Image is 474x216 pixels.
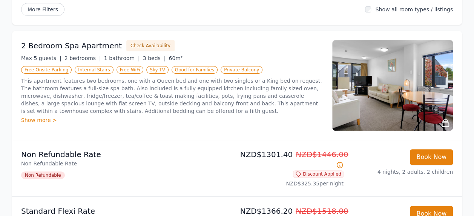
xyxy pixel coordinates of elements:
[293,170,344,178] span: Discount Applied
[169,55,183,61] span: 60m²
[21,66,72,74] span: Free Onsite Parking
[21,55,61,61] span: Max 5 guests |
[376,6,453,12] label: Show all room types / listings
[21,40,122,51] h3: 2 Bedroom Spa Apartment
[75,66,113,74] span: Internal Stairs
[221,66,262,74] span: Private Balcony
[240,149,344,170] p: NZD$1301.40
[296,207,348,216] span: NZD$1518.00
[21,77,323,115] p: This apartment features two bedrooms, one with a Queen bed and one with two singles or a King bed...
[21,160,234,167] p: Non Refundable Rate
[21,171,65,179] span: Non Refundable
[296,150,348,159] span: NZD$1446.00
[21,116,323,124] div: Show more >
[410,149,453,165] button: Book Now
[104,55,140,61] span: 1 bathroom |
[21,149,234,160] p: Non Refundable Rate
[350,168,453,176] p: 4 nights, 2 adults, 2 children
[143,55,166,61] span: 3 beds |
[64,55,101,61] span: 2 bedrooms |
[240,180,344,187] p: NZD$325.35 per night
[172,66,218,74] span: Good for Families
[126,40,175,51] button: Check Availability
[146,66,169,74] span: Sky TV
[117,66,144,74] span: Free WiFi
[21,3,64,16] span: More Filters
